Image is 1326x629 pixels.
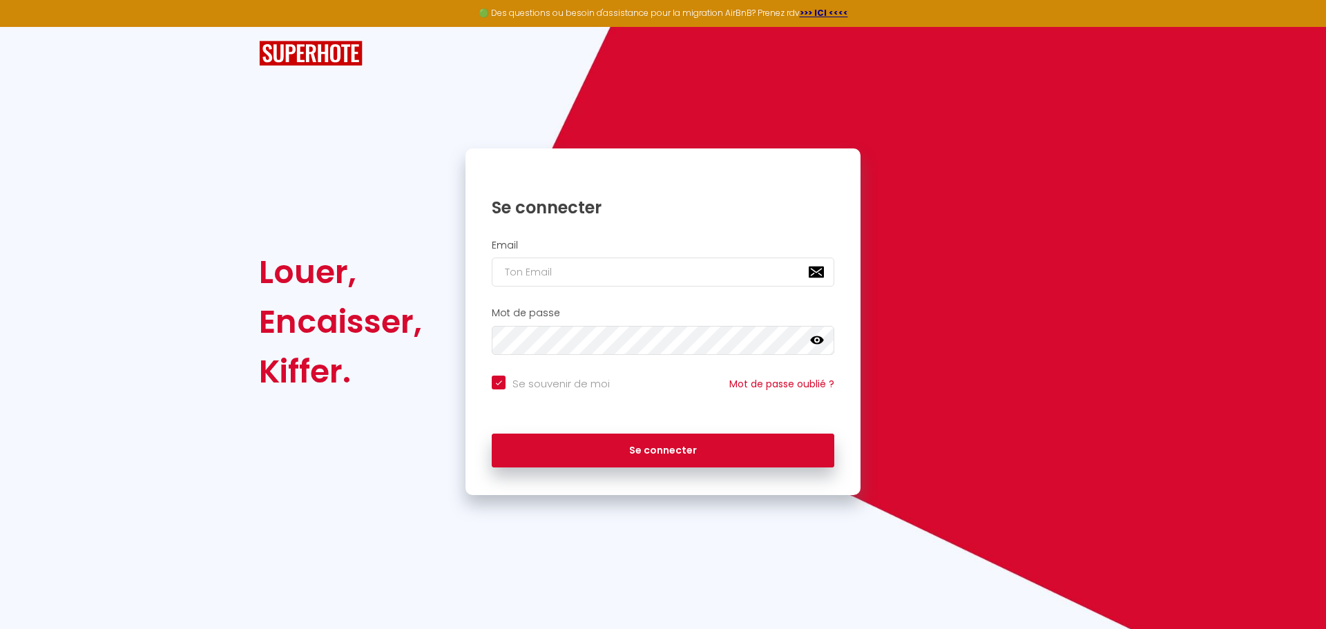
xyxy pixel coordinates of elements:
h2: Email [492,240,834,251]
a: >>> ICI <<<< [800,7,848,19]
div: Louer, [259,247,422,297]
h1: Se connecter [492,197,834,218]
img: SuperHote logo [259,41,363,66]
div: Encaisser, [259,297,422,347]
div: Kiffer. [259,347,422,396]
input: Ton Email [492,258,834,287]
h2: Mot de passe [492,307,834,319]
button: Se connecter [492,434,834,468]
a: Mot de passe oublié ? [729,377,834,391]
